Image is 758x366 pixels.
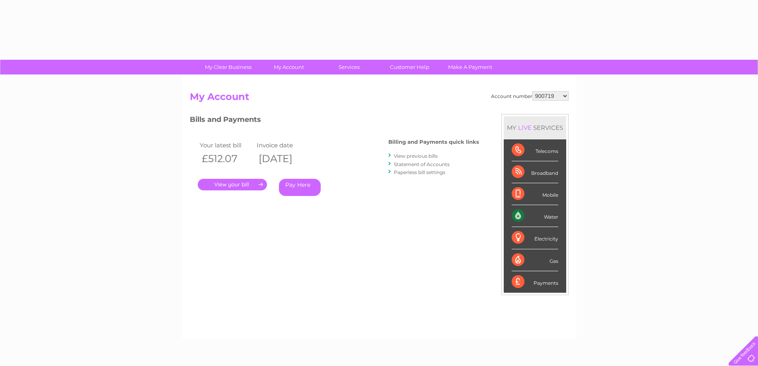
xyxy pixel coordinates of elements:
a: Services [316,60,382,74]
th: [DATE] [255,151,312,167]
a: Pay Here [279,179,321,196]
td: Your latest bill [198,140,255,151]
h4: Billing and Payments quick links [388,139,479,145]
div: Broadband [512,161,558,183]
a: My Account [256,60,322,74]
div: Mobile [512,183,558,205]
div: Gas [512,249,558,271]
a: Paperless bill settings [394,169,445,175]
a: Customer Help [377,60,442,74]
a: Statement of Accounts [394,161,450,167]
td: Invoice date [255,140,312,151]
h2: My Account [190,91,569,106]
div: Payments [512,271,558,293]
div: LIVE [516,124,533,131]
div: Account number [491,91,569,101]
th: £512.07 [198,151,255,167]
h3: Bills and Payments [190,114,479,128]
a: View previous bills [394,153,438,159]
div: MY SERVICES [504,116,566,139]
a: My Clear Business [195,60,261,74]
div: Telecoms [512,139,558,161]
div: Water [512,205,558,227]
a: . [198,179,267,190]
a: Make A Payment [437,60,503,74]
div: Electricity [512,227,558,249]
